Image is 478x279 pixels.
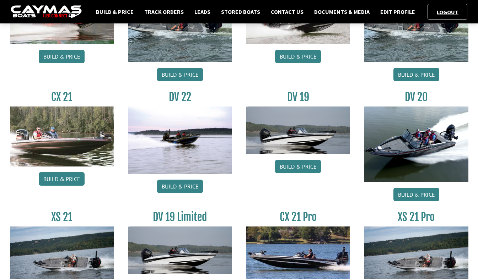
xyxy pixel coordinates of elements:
a: Documents & Media [311,7,373,16]
img: DV_20_from_website_for_caymas_connect.png [364,106,468,182]
img: CX21_thumb.jpg [10,106,114,166]
a: Build & Price [393,68,439,81]
img: dv-19-ban_from_website_for_caymas_connect.png [246,106,350,154]
h3: DV 20 [364,91,468,104]
a: Edit Profile [377,7,419,16]
h3: CX 21 [10,91,114,104]
a: Logout [433,9,462,16]
a: Track Orders [141,7,187,16]
h3: DV 22 [128,91,232,104]
a: Build & Price [157,180,203,193]
a: Stored Boats [217,7,264,16]
h3: XS 21 Pro [364,210,468,224]
h3: XS 21 [10,210,114,224]
a: Build & Price [393,188,439,201]
a: Build & Price [275,50,321,63]
img: DV22_original_motor_cropped_for_caymas_connect.jpg [128,106,232,174]
a: Contact Us [267,7,307,16]
img: dv-19-ban_from_website_for_caymas_connect.png [128,226,232,274]
a: Build & Price [157,68,203,81]
h3: DV 19 Limited [128,210,232,224]
a: Build & Price [92,7,137,16]
h3: CX 21 Pro [246,210,350,224]
a: Build & Price [39,172,85,186]
img: caymas-dealer-connect-2ed40d3bc7270c1d8d7ffb4b79bf05adc795679939227970def78ec6f6c03838.gif [11,5,82,18]
h3: DV 19 [246,91,350,104]
a: Build & Price [275,160,321,173]
a: Leads [191,7,214,16]
a: Build & Price [39,50,85,63]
